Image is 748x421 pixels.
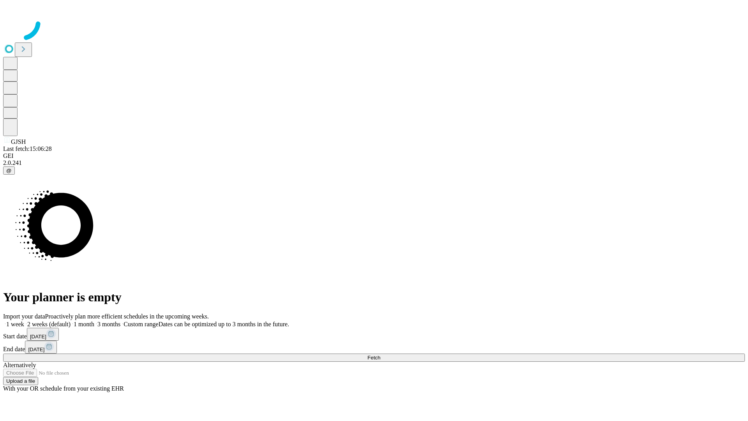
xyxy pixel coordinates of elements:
[97,321,120,327] span: 3 months
[367,355,380,361] span: Fetch
[6,168,12,173] span: @
[6,321,24,327] span: 1 week
[45,313,209,320] span: Proactively plan more efficient schedules in the upcoming weeks.
[159,321,289,327] span: Dates can be optimized up to 3 months in the future.
[27,321,71,327] span: 2 weeks (default)
[3,385,124,392] span: With your OR schedule from your existing EHR
[74,321,94,327] span: 1 month
[3,313,45,320] span: Import your data
[123,321,158,327] span: Custom range
[3,341,745,354] div: End date
[25,341,57,354] button: [DATE]
[3,290,745,304] h1: Your planner is empty
[3,152,745,159] div: GEI
[3,362,36,368] span: Alternatively
[3,159,745,166] div: 2.0.241
[28,347,44,352] span: [DATE]
[30,334,46,340] span: [DATE]
[27,328,59,341] button: [DATE]
[3,166,15,175] button: @
[3,354,745,362] button: Fetch
[3,377,38,385] button: Upload a file
[3,328,745,341] div: Start date
[11,138,26,145] span: GJSH
[3,145,52,152] span: Last fetch: 15:06:28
